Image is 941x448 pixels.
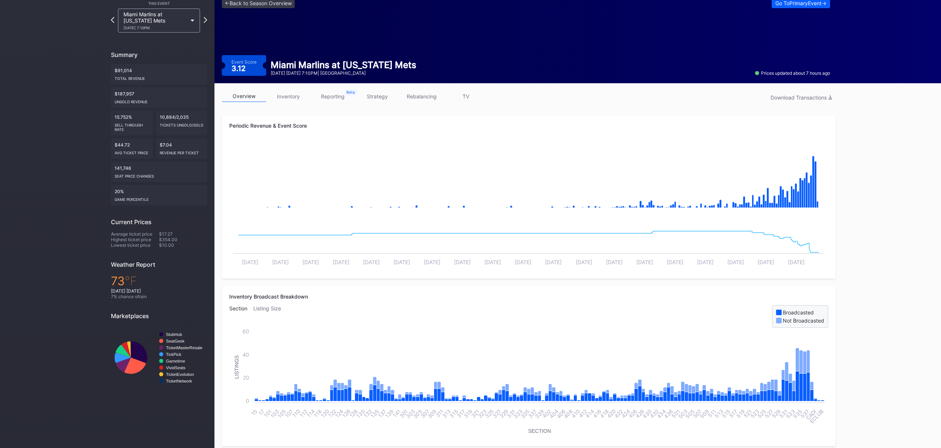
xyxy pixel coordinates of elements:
[111,1,207,6] div: This Event
[548,408,559,420] text: 404
[728,408,739,419] text: 517
[491,408,502,419] text: 327
[677,408,688,420] text: 503
[570,408,581,419] text: 410
[477,408,488,419] text: 323
[369,408,380,419] text: 135
[641,408,653,420] text: 430
[441,408,452,419] text: 313
[434,408,445,418] text: 311
[771,408,782,419] text: 529
[426,408,438,420] text: 309
[667,259,683,265] text: [DATE]
[243,328,249,334] text: 60
[159,242,207,248] div: $10.00
[263,408,273,418] text: 101
[484,259,501,265] text: [DATE]
[670,408,681,419] text: 501
[788,259,805,265] text: [DATE]
[649,408,660,419] text: 432
[692,408,703,419] text: 507
[111,138,153,159] div: $44.72
[412,408,423,420] text: 305
[229,293,828,300] div: Inventory Broadcast Breakdown
[742,408,753,419] text: 521
[456,408,466,419] text: 317
[111,51,207,58] div: Summary
[115,73,203,81] div: Total Revenue
[634,408,646,419] text: 428
[393,259,410,265] text: [DATE]
[392,408,402,418] text: 141
[166,352,182,357] text: TickPick
[399,91,444,102] a: rebalancing
[291,408,301,418] text: 110
[298,408,309,418] text: 112
[355,91,399,102] a: strategy
[229,122,828,129] div: Periodic Revenue & Event Score
[627,408,638,419] text: 426
[111,218,207,226] div: Current Prices
[707,408,717,418] text: 511
[484,408,495,419] text: 325
[160,120,203,127] div: Tickets Unsold/Sold
[302,259,319,265] text: [DATE]
[115,194,203,202] div: Game percentile
[767,92,836,102] button: Download Transactions
[735,408,746,419] text: 519
[377,408,387,419] text: 137
[714,408,725,419] text: 513
[405,408,416,420] text: 303
[257,408,266,417] text: 17
[319,408,330,419] text: 120
[545,259,562,265] text: [DATE]
[333,259,349,265] text: [DATE]
[599,408,610,419] text: 418
[234,355,240,379] text: Listings
[527,408,538,419] text: 337
[111,261,207,268] div: Weather Report
[809,408,825,424] text: ECLUB
[166,339,185,343] text: SeatGeek
[166,379,192,383] text: TicketNetwork
[111,231,159,237] div: Average ticket price
[166,372,194,377] text: TicketEvolution
[312,408,323,418] text: 118
[229,305,253,328] div: Section
[697,259,714,265] text: [DATE]
[505,408,517,419] text: 331
[266,91,311,102] a: inventory
[159,231,207,237] div: $17.27
[620,408,631,419] text: 424
[519,408,531,420] text: 335
[562,408,574,420] text: 408
[166,359,185,363] text: Gametime
[111,185,207,205] div: 20%
[115,120,149,132] div: Sell Through Rate
[276,408,287,419] text: 105
[159,237,207,242] div: $354.00
[758,259,774,265] text: [DATE]
[111,111,153,135] div: 15.752%
[606,259,623,265] text: [DATE]
[592,408,603,419] text: 416
[515,259,531,265] text: [DATE]
[448,408,459,419] text: 315
[755,70,830,76] div: Prices updated about 7 hours ago
[231,59,257,65] div: Event Score
[578,408,588,419] text: 412
[111,294,207,299] div: 7 % chance of rain
[764,408,775,419] text: 527
[284,408,294,419] text: 107
[727,259,744,265] text: [DATE]
[341,408,352,419] text: 126
[305,408,316,418] text: 114
[327,408,337,418] text: 122
[785,408,796,420] text: 533
[355,408,366,419] text: 130
[111,325,207,390] svg: Chart title
[243,351,249,358] text: 40
[799,408,810,419] text: 537
[123,26,187,30] div: [DATE] 7:10PM
[534,408,545,420] text: 339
